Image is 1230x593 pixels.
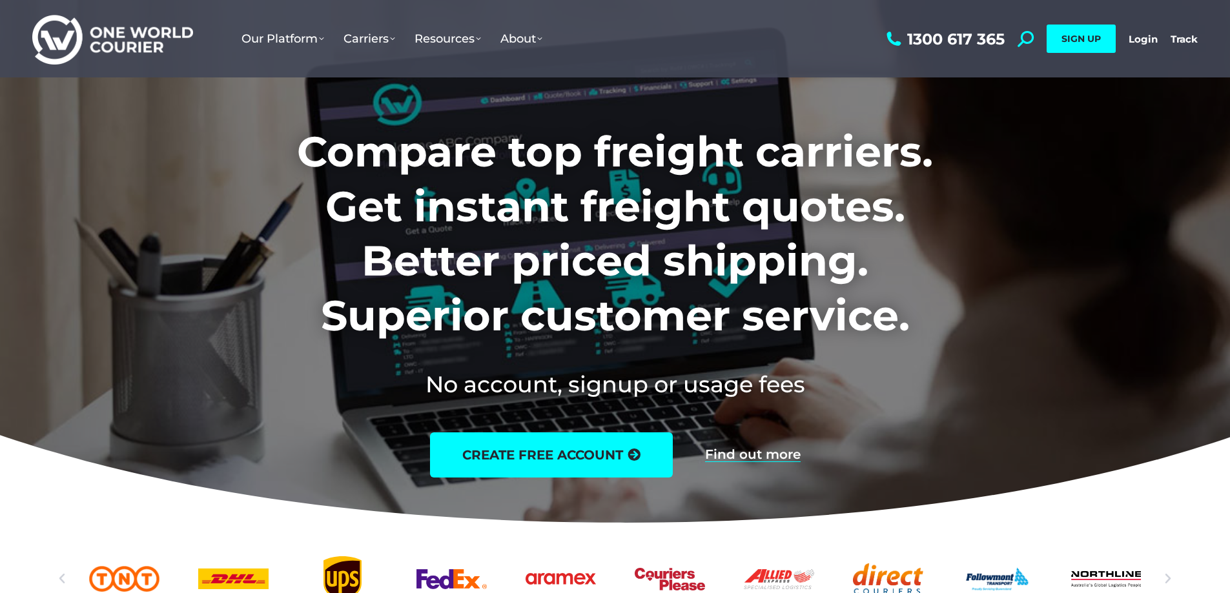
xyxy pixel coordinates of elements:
span: SIGN UP [1061,33,1101,45]
span: Carriers [343,32,395,46]
span: About [500,32,542,46]
span: Resources [415,32,481,46]
a: 1300 617 365 [883,31,1005,47]
h2: No account, signup or usage fees [212,368,1018,400]
a: About [491,19,552,59]
a: Carriers [334,19,405,59]
a: Track [1171,33,1198,45]
a: SIGN UP [1047,25,1116,53]
span: Our Platform [241,32,324,46]
a: create free account [430,432,673,477]
h1: Compare top freight carriers. Get instant freight quotes. Better priced shipping. Superior custom... [212,125,1018,343]
a: Find out more [705,448,801,462]
a: Resources [405,19,491,59]
img: One World Courier [32,13,193,65]
a: Our Platform [232,19,334,59]
a: Login [1129,33,1158,45]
